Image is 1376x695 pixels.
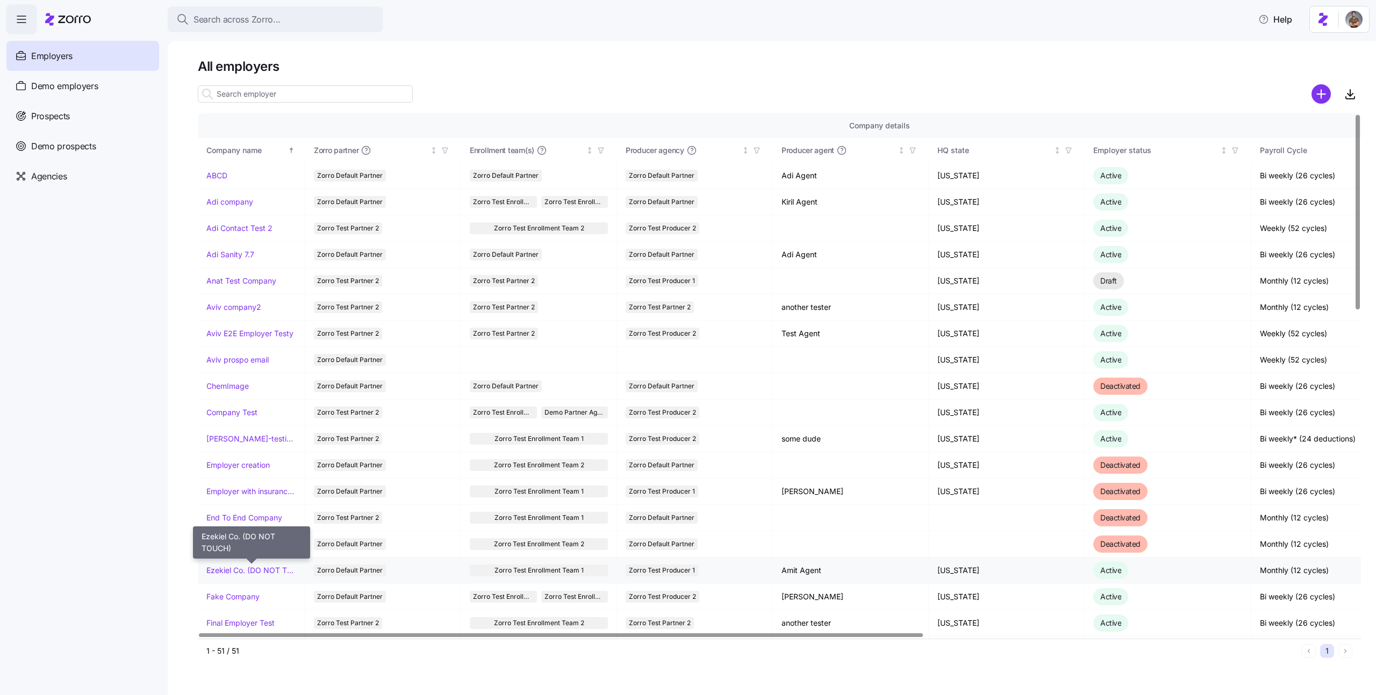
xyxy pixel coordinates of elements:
a: Adi company [206,197,253,207]
td: another tester [773,294,929,321]
div: Not sorted [742,147,749,154]
span: Zorro Test Partner 2 [473,301,535,313]
span: Zorro partner [314,145,359,156]
a: Agencies [6,161,159,191]
span: Zorro Test Producer 2 [629,222,696,234]
span: Zorro Test Partner 2 [317,407,379,418]
span: Draft [1100,276,1117,285]
td: [US_STATE] [929,373,1085,400]
td: [US_STATE] [929,584,1085,610]
span: Zorro Test Partner 2 [317,222,379,234]
span: Zorro Test Partner 2 [317,275,379,287]
h1: All employers [198,58,1361,75]
div: 1 - 51 / 51 [206,646,1298,656]
span: Zorro Default Partner [629,380,694,392]
a: Employer creation [206,460,270,470]
span: Producer agent [782,145,834,156]
a: End To End Company [206,512,282,523]
span: Active [1100,355,1121,364]
span: Zorro Default Partner [317,196,383,208]
span: Zorro Test Partner 2 [629,617,691,629]
span: Active [1100,223,1121,233]
a: Company Test [206,407,257,418]
td: [US_STATE] [929,558,1085,584]
span: Zorro Test Partner 2 [473,275,535,287]
td: [US_STATE] [929,215,1085,242]
span: Zorro Test Producer 2 [629,433,696,445]
span: Enrollment team(s) [470,145,534,156]
span: Active [1100,566,1121,575]
td: [PERSON_NAME] [773,479,929,505]
span: Zorro Test Partner 2 [317,328,379,339]
span: Zorro Test Producer 1 [629,275,695,287]
th: Company nameSorted ascending [198,138,305,163]
div: Not sorted [586,147,593,154]
span: Zorro Test Enrollment Team 1 [544,591,605,603]
span: Zorro Test Enrollment Team 2 [473,591,534,603]
td: Test Agent [773,321,929,347]
span: Zorro Default Partner [317,380,383,392]
button: Search across Zorro... [168,6,383,32]
td: another tester [773,610,929,636]
span: Zorro Test Enrollment Team 2 [473,407,534,418]
button: Next page [1338,644,1352,658]
span: Active [1100,329,1121,338]
button: 1 [1320,644,1334,658]
span: Zorro Test Partner 2 [317,617,379,629]
span: Agencies [31,170,67,183]
input: Search employer [198,85,413,103]
span: Prospects [31,110,70,123]
span: Zorro Default Partner [317,538,383,550]
span: Zorro Test Producer 2 [629,407,696,418]
span: Zorro Test Partner 2 [317,512,379,524]
span: Zorro Default Partner [629,249,694,260]
a: Employers [6,41,159,71]
span: Active [1100,618,1121,627]
span: Deactivated [1100,513,1141,522]
span: Deactivated [1100,539,1141,548]
span: Active [1100,408,1121,417]
span: Zorro Test Enrollment Team 2 [494,459,584,471]
button: Help [1250,9,1301,30]
span: Zorro Default Partner [317,249,383,260]
span: Zorro Default Partner [629,512,694,524]
th: Producer agentNot sorted [773,138,929,163]
span: Zorro Default Partner [317,170,383,182]
span: Deactivated [1100,460,1141,469]
span: Deactivated [1100,487,1141,496]
span: Zorro Test Enrollment Team 2 [494,617,584,629]
a: Ezekiel Co. (DO NOT TOUCH) [206,565,296,576]
td: [US_STATE] [929,426,1085,452]
a: Demo prospects [6,131,159,161]
a: Prospects [6,101,159,131]
a: [PERSON_NAME]-testing-payroll [206,433,296,444]
th: Employer statusNot sorted [1085,138,1251,163]
a: Anat Test Company [206,276,276,286]
div: Company name [206,144,286,156]
span: Demo Partner Agency [544,407,605,418]
th: Zorro partnerNot sorted [305,138,461,163]
td: [US_STATE] [929,452,1085,479]
span: Zorro Test Producer 2 [629,591,696,603]
a: Employer with insurance problems [206,486,296,497]
span: Zorro Test Enrollment Team 1 [494,486,584,497]
span: Active [1100,302,1121,312]
td: some dude [773,426,929,452]
td: [US_STATE] [929,242,1085,268]
span: Zorro Default Partner [473,249,539,260]
span: Active [1100,197,1121,206]
span: Zorro Test Enrollment Team 1 [494,512,584,524]
td: Adi Agent [773,242,929,268]
td: [US_STATE] [929,163,1085,189]
div: Not sorted [1053,147,1061,154]
td: Adi Agent [773,163,929,189]
span: Zorro Test Enrollment Team 1 [544,196,605,208]
span: Zorro Test Producer 1 [629,564,695,576]
span: Zorro Default Partner [317,459,383,471]
div: HQ state [937,144,1051,156]
div: Payroll Cycle [1260,144,1374,156]
a: Demo employers [6,71,159,101]
span: Zorro Test Partner 2 [317,433,379,445]
span: Zorro Default Partner [629,459,694,471]
span: Zorro Test Producer 1 [629,486,695,497]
